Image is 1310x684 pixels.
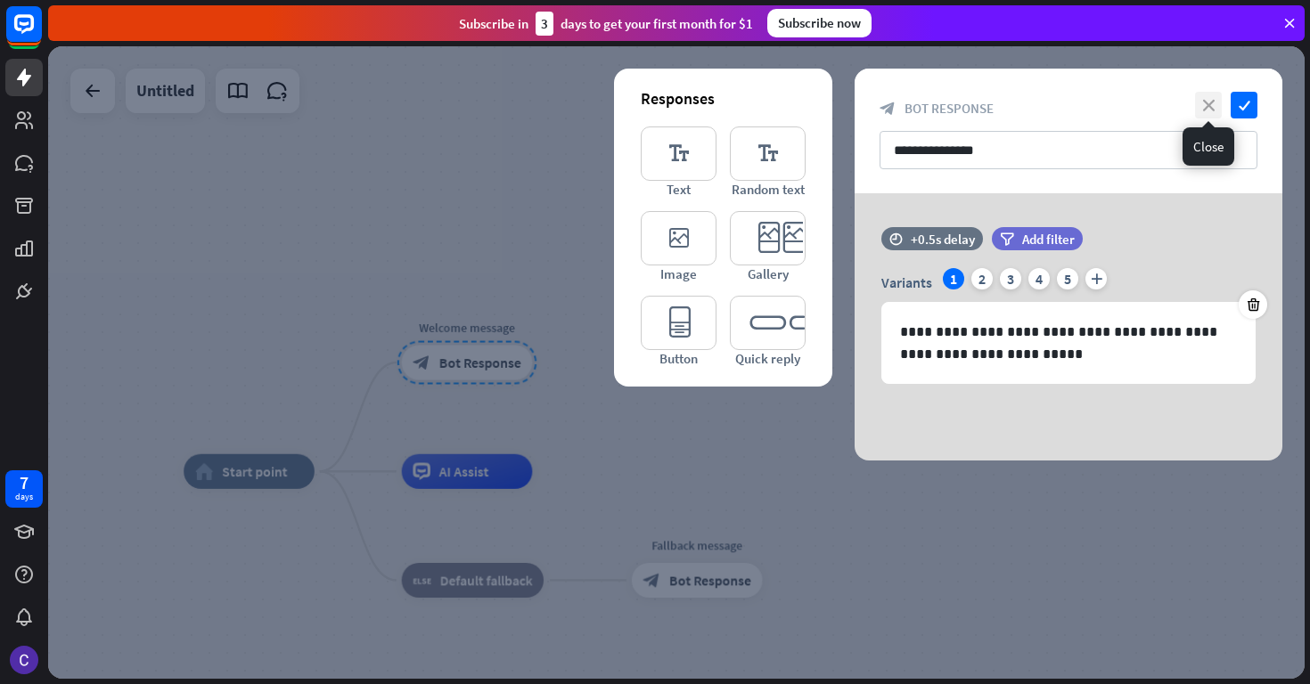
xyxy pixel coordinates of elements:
div: +0.5s delay [911,231,975,248]
span: Add filter [1022,231,1075,248]
div: 7 [20,475,29,491]
button: Open LiveChat chat widget [14,7,68,61]
i: close [1195,92,1222,118]
div: 3 [536,12,553,36]
i: plus [1085,268,1107,289]
i: time [889,232,903,245]
div: Subscribe now [767,9,872,37]
div: 5 [1057,268,1078,289]
i: block_bot_response [880,101,896,117]
span: Bot Response [905,100,994,117]
i: check [1231,92,1257,118]
a: 7 days [5,470,43,508]
span: Variants [881,273,932,291]
div: days [15,491,33,503]
div: 1 [943,268,964,289]
div: Subscribe in days to get your first month for $1 [459,12,753,36]
div: 4 [1028,268,1050,289]
div: 2 [971,268,993,289]
i: filter [1000,232,1014,246]
div: 3 [1000,268,1021,289]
